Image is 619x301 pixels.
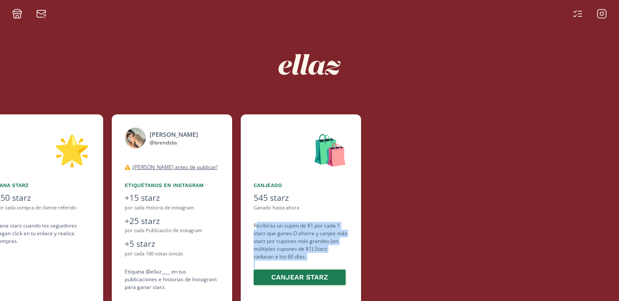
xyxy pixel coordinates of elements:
[254,181,348,189] div: Canjeado
[252,268,347,287] button: Canjear starz
[271,26,348,103] img: nKmKAABZpYV7
[125,192,219,204] div: +15 starz
[254,127,348,171] div: 🛍️
[125,268,219,291] div: Etiqueta @ellaz____ en tus publicaciones e historias de Instagram para ganar starz.
[125,127,146,149] img: 491445715_18508263103011948_3175397981169764592_n.jpg
[132,163,218,171] u: ¡[PERSON_NAME] antes de publicar!
[125,215,219,227] div: +25 starz
[125,204,219,212] div: por cada Historia de Instagram
[254,204,348,212] div: Ganado hasta ahora
[254,192,348,204] div: 545 starz
[150,130,198,139] div: [PERSON_NAME]
[150,139,198,147] div: @ brendsbs
[254,222,348,287] div: Recibirás un cupón de $1 por cada 1 starz que ganes. O ahorre y canjee más starz por cupones más ...
[125,250,219,258] div: por cada 100 vistas únicas
[125,238,219,250] div: +5 starz
[125,227,219,234] div: por cada Publicación de Instagram
[125,181,219,189] div: Etiquétanos en Instagram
